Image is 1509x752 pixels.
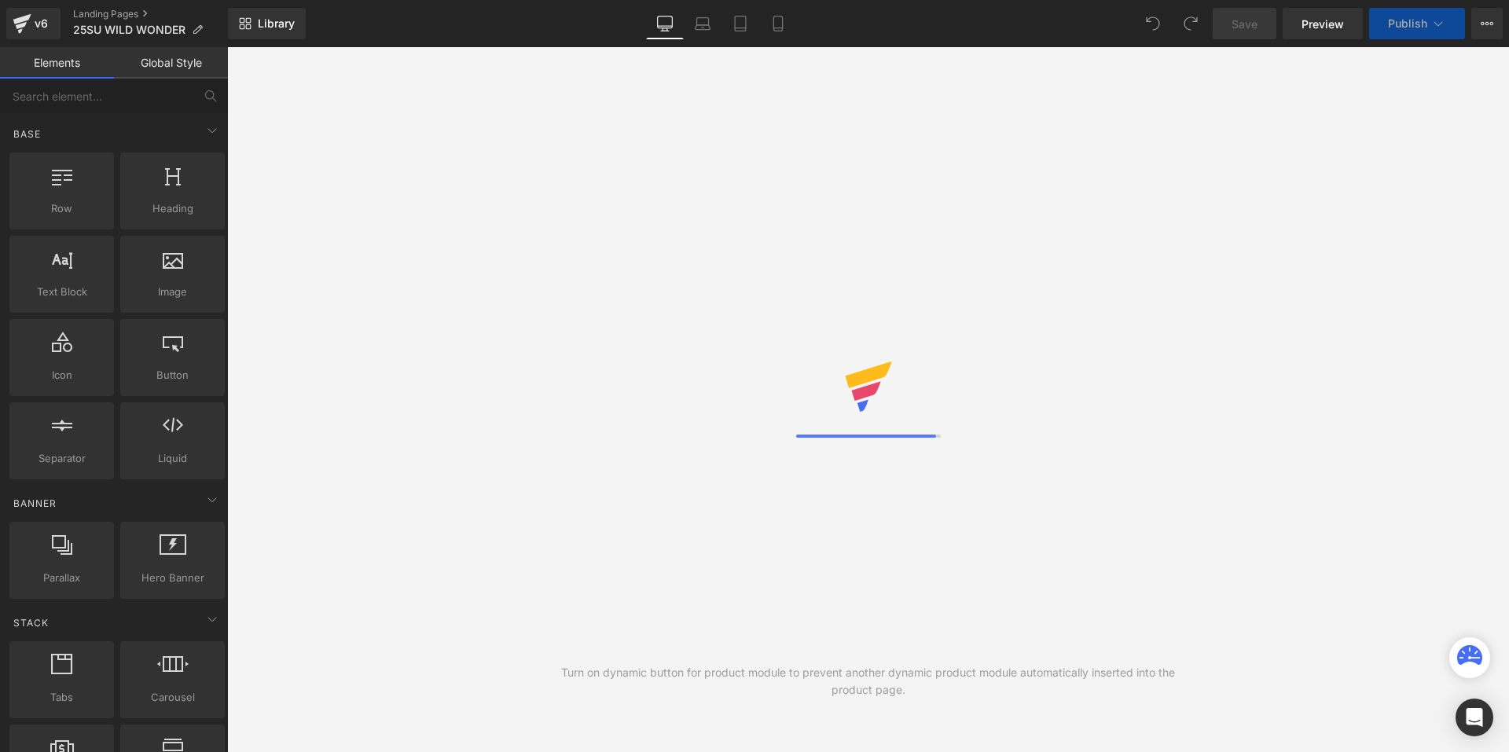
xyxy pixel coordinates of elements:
a: Preview [1283,8,1363,39]
a: v6 [6,8,61,39]
button: Redo [1175,8,1206,39]
a: New Library [228,8,306,39]
span: Row [14,200,109,217]
span: Base [12,127,42,141]
span: Separator [14,450,109,467]
span: Hero Banner [125,570,220,586]
span: 25SU WILD WONDER [73,24,185,36]
a: Laptop [684,8,721,39]
a: Tablet [721,8,759,39]
span: Publish [1388,17,1427,30]
a: Landing Pages [73,8,228,20]
span: Library [258,17,295,31]
span: Save [1232,16,1257,32]
span: Button [125,367,220,383]
span: Stack [12,615,50,630]
button: More [1471,8,1503,39]
span: Text Block [14,284,109,300]
span: Liquid [125,450,220,467]
div: Open Intercom Messenger [1456,699,1493,736]
span: Tabs [14,689,109,706]
button: Publish [1369,8,1465,39]
a: Desktop [646,8,684,39]
span: Heading [125,200,220,217]
a: Global Style [114,47,228,79]
span: Icon [14,367,109,383]
span: Carousel [125,689,220,706]
span: Preview [1302,16,1344,32]
div: v6 [31,13,51,34]
span: Banner [12,496,58,511]
a: Mobile [759,8,797,39]
span: Image [125,284,220,300]
div: Turn on dynamic button for product module to prevent another dynamic product module automatically... [548,664,1189,699]
button: Undo [1137,8,1169,39]
span: Parallax [14,570,109,586]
